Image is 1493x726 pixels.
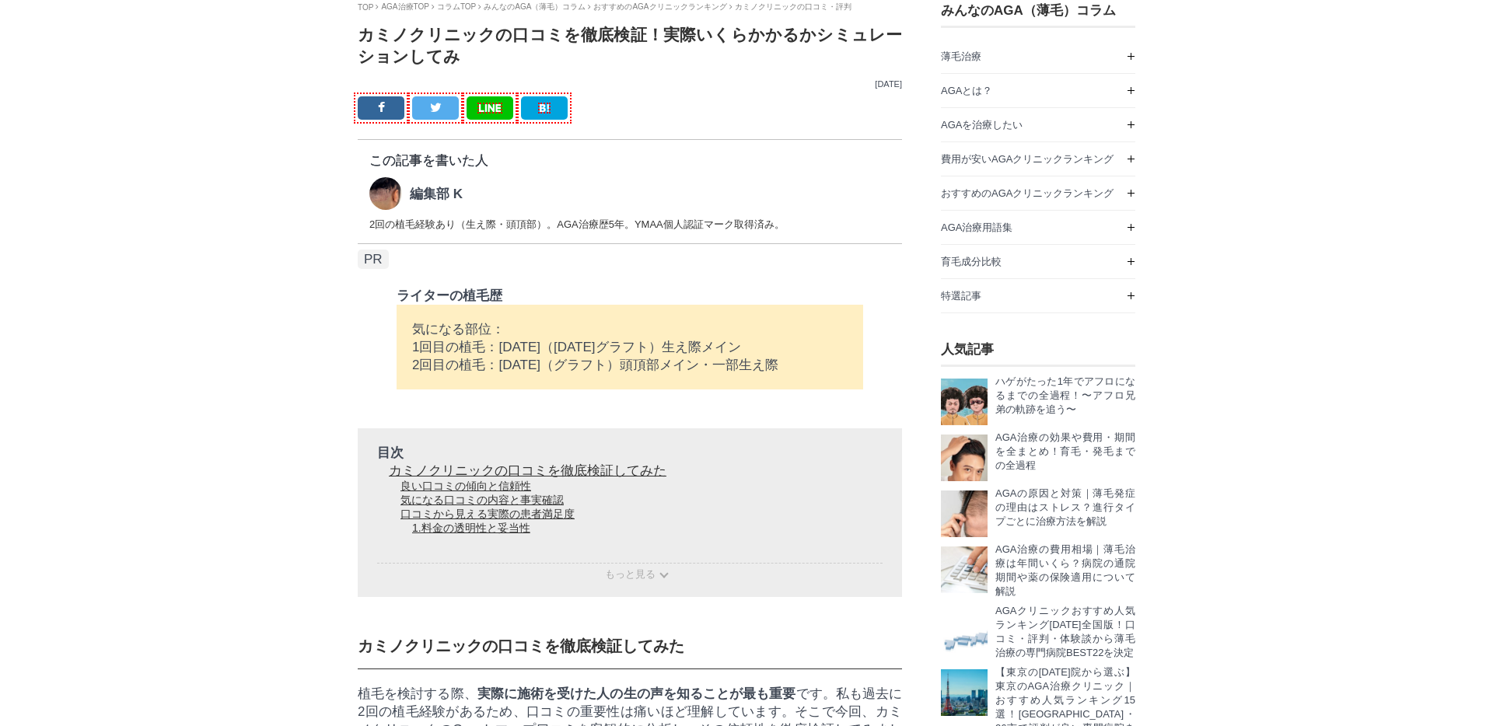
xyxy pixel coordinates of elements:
span: カミノクリニックの口コミを徹底検証してみた [358,637,684,654]
dd: 2回の植毛経験あり（生え際・頭頂部）。AGA治療歴5年。 YMAA個人認証マーク取得済み。 [369,218,890,232]
a: TOP [358,3,373,12]
li: カミノクリニックの口コミ・評判 [729,2,851,12]
a: おすすめのAGAクリニックランキング [941,176,1135,210]
a: 編集部 K 編集部 K [369,177,463,210]
strong: ライターの植毛歴 [397,288,502,303]
p: ハゲがたった1年でアフロになるまでの全過程！〜アフロ兄弟の軌跡を追う〜 [995,375,1135,417]
span: おすすめのAGAクリニックランキング [941,187,1114,199]
img: 電卓を打つ男性の手 [941,546,988,593]
a: 電卓を打つ男性の手 AGA治療の費用相場｜薄毛治療は年間いくら？病院の通院期間や薬の保険適用について解説 [941,546,1135,599]
p: AGA治療の効果や費用・期間を全まとめ！育毛・発毛までの全過程 [995,431,1135,473]
p: AGA治療の費用相場｜薄毛治療は年間いくら？病院の通院期間や薬の保険適用について解説 [995,543,1135,599]
p: この記事を書いた人 [369,152,890,169]
a: コラムTOP [437,2,476,11]
img: AGAを治療したい [941,435,988,481]
img: 東京タワー [941,669,988,716]
img: B! [540,104,549,112]
img: 編集部 K [369,177,402,210]
a: 費用が安いAGAクリニックランキング [941,142,1135,176]
p: AGAの原因と対策｜薄毛発症の理由はストレス？進行タイプごとに治療方法を解説 [995,487,1135,529]
a: AGA治療TOP [381,2,429,11]
img: LINE [479,104,502,112]
h3: 人気記事 [941,340,1135,367]
p: AGAクリニックおすすめ人気ランキング[DATE]全国版！口コミ・評判・体験談から薄毛治療の専門病院BEST22を決定 [995,604,1135,660]
a: おすすめのAGAクリニックランキング [593,2,726,11]
span: 費用が安いAGAクリニックランキング [941,153,1114,165]
p: 1回目の植毛：[DATE]（[DATE]グラフト）生え際メイン 2回目の植毛：[DATE]（グラフト）頭頂部メイン・一部生え際 [412,338,848,374]
span: PR [358,250,389,269]
a: 1.料金の透明性と妥当性 [412,522,530,534]
a: 気になる口コミの内容と事実確認 [400,494,564,506]
img: ハゲがたった1年えアフロになるまでの全過程 [941,379,988,425]
span: AGAを治療したい [941,119,1023,131]
a: AGAを治療したい AGA治療の効果や費用・期間を全まとめ！育毛・発毛までの全過程 [941,435,1135,481]
p: 目次 [377,444,883,462]
h1: カミノクリニックの口コミを徹底検証！実際いくらかかるかシミュレーションしてみ [358,24,902,68]
span: 薄毛治療 [941,51,981,62]
a: カミノクリニックの口コミを徹底検証してみた [389,463,666,478]
a: ハゲがたった1年えアフロになるまでの全過程 ハゲがたった1年でアフロになるまでの全過程！〜アフロ兄弟の軌跡を追う〜 [941,379,1135,425]
h3: みんなのAGA（薄毛）コラム [941,2,1135,19]
a: 薄毛治療 [941,40,1135,73]
a: AGAの原因と対策！若ハゲのメカニズム AGAの原因と対策｜薄毛発症の理由はストレス？進行タイプごとに治療方法を解説 [941,490,1135,537]
span: AGAとは？ [941,85,992,96]
a: 良い口コミの傾向と信頼性 [400,480,531,492]
strong: 実際に施術を受けた人の生の声を知ることが最も重要 [477,686,796,701]
img: AGA治療のMOTEOおすすめクリニックランキング全国版 [941,608,988,654]
p: [DATE] [358,79,902,89]
a: 育毛成分比較 [941,245,1135,278]
a: AGA治療のMOTEOおすすめクリニックランキング全国版 AGAクリニックおすすめ人気ランキング[DATE]全国版！口コミ・評判・体験談から薄毛治療の専門病院BEST22を決定 [941,608,1135,660]
span: 特選記事 [941,290,981,302]
a: AGA治療用語集 [941,211,1135,244]
a: AGAとは？ [941,74,1135,107]
span: AGA治療用語集 [941,222,1012,233]
a: 特選記事 [941,279,1135,312]
span: 育毛成分比較 [941,256,1002,267]
span: もっと見る [605,568,656,580]
a: みんなのAGA（薄毛）コラム [484,2,586,11]
a: 口コミから見える実際の患者満足度 [400,508,575,520]
p: 編集部 K [410,185,463,203]
img: AGAの原因と対策！若ハゲのメカニズム [941,490,988,537]
a: AGAを治療したい [941,108,1135,141]
p: 気になる部位： [412,320,848,338]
